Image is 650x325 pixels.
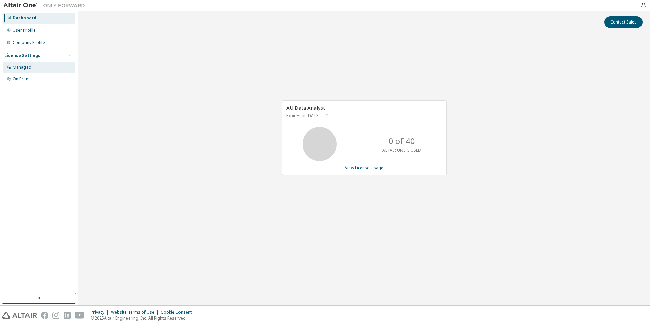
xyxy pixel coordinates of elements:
[161,310,196,315] div: Cookie Consent
[3,2,88,9] img: Altair One
[286,104,325,111] span: AU Data Analyst
[41,312,48,319] img: facebook.svg
[286,113,441,119] p: Expires on [DATE] UTC
[13,76,30,82] div: On Prem
[111,310,161,315] div: Website Terms of Use
[91,315,196,321] p: © 2025 Altair Engineering, Inc. All Rights Reserved.
[13,28,36,33] div: User Profile
[389,135,415,147] p: 0 of 40
[13,65,31,70] div: Managed
[2,312,37,319] img: altair_logo.svg
[4,53,40,58] div: License Settings
[382,147,421,153] p: ALTAIR UNITS USED
[52,312,59,319] img: instagram.svg
[13,15,36,21] div: Dashboard
[91,310,111,315] div: Privacy
[75,312,85,319] img: youtube.svg
[345,165,383,171] a: View License Usage
[13,40,45,45] div: Company Profile
[64,312,71,319] img: linkedin.svg
[604,16,643,28] button: Contact Sales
